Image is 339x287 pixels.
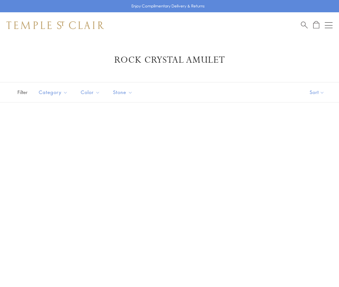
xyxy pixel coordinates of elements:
[131,3,205,9] p: Enjoy Complimentary Delivery & Returns
[16,54,323,66] h1: Rock Crystal Amulet
[6,21,104,29] img: Temple St. Clair
[325,21,333,29] button: Open navigation
[295,82,339,102] button: Show sort by
[36,88,73,96] span: Category
[76,85,105,100] button: Color
[77,88,105,96] span: Color
[34,85,73,100] button: Category
[301,21,308,29] a: Search
[313,21,319,29] a: Open Shopping Bag
[108,85,138,100] button: Stone
[110,88,138,96] span: Stone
